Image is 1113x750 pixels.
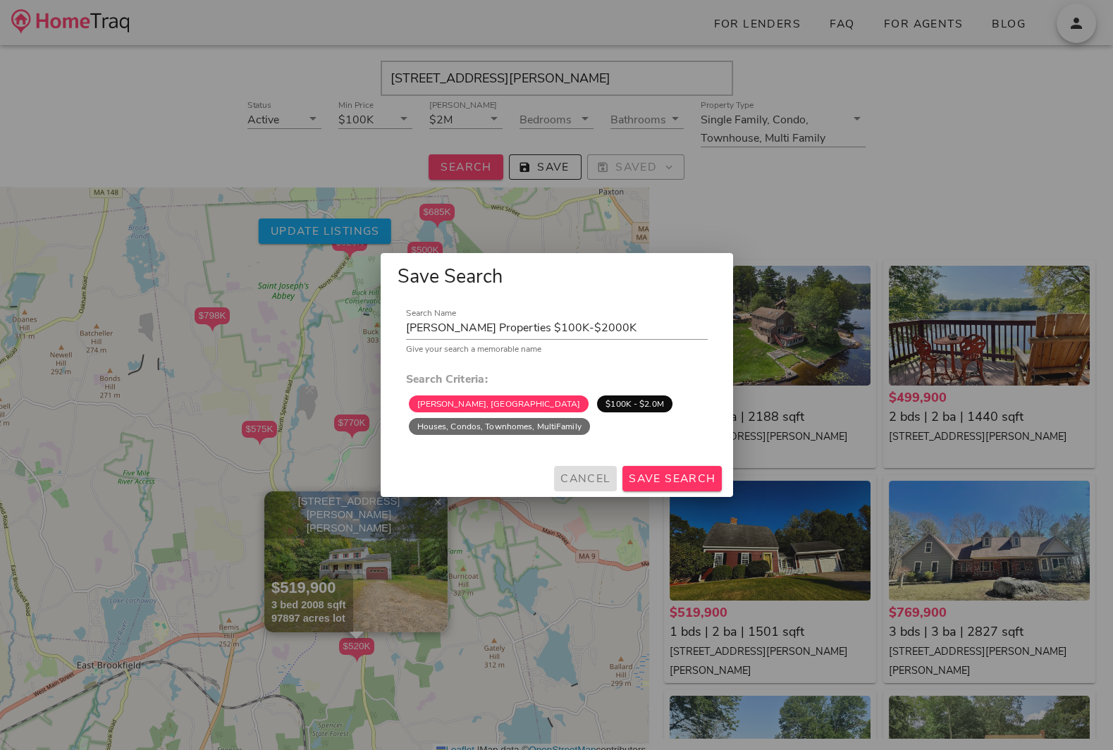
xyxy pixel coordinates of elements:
[406,371,488,387] strong: Search Criteria:
[554,466,617,491] button: Cancel
[628,471,716,486] span: Save Search
[398,264,503,290] span: Save Search
[417,395,581,412] span: [PERSON_NAME], [GEOGRAPHIC_DATA]
[622,466,722,491] button: Save Search
[406,345,708,353] div: Give your search a memorable name
[406,308,456,319] label: Search Name
[1043,682,1113,750] iframe: Chat Widget
[605,395,663,412] span: $100K - $2.0M
[417,418,582,435] span: Houses, Condos, Townhomes, MultiFamily
[560,471,611,486] span: Cancel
